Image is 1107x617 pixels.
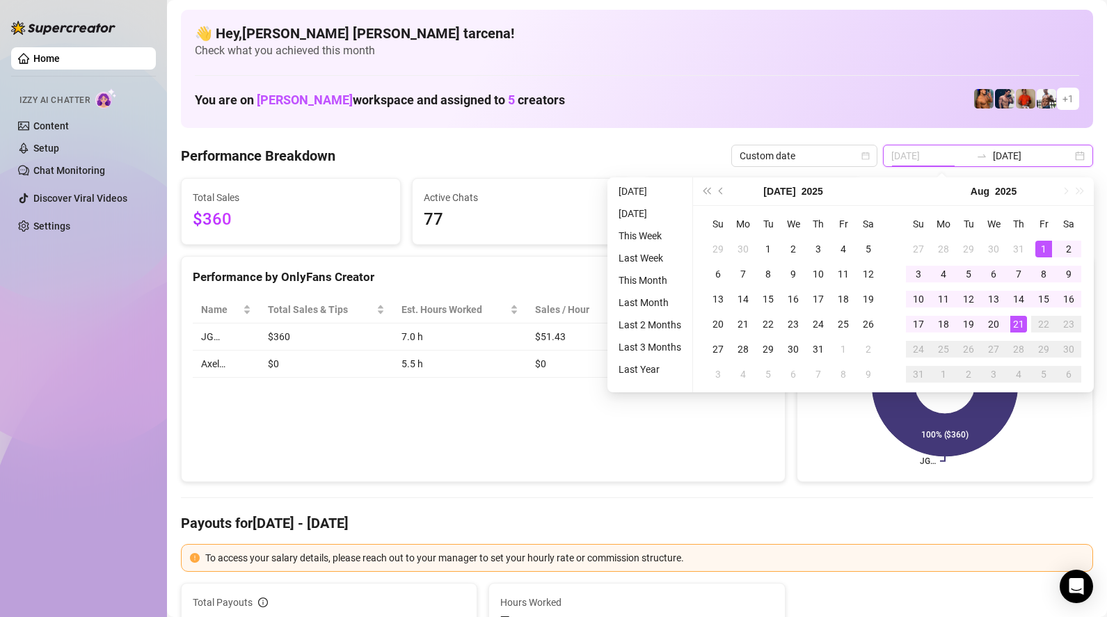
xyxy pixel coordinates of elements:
[508,93,515,107] span: 5
[1016,89,1035,109] img: Justin
[1006,262,1031,287] td: 2025-08-07
[33,120,69,131] a: Content
[1037,89,1056,109] img: JUSTIN
[1060,366,1077,383] div: 6
[856,262,881,287] td: 2025-07-12
[181,513,1093,533] h4: Payouts for [DATE] - [DATE]
[193,351,260,378] td: Axel…
[856,312,881,337] td: 2025-07-26
[710,366,726,383] div: 3
[835,316,852,332] div: 25
[731,211,756,237] th: Mo
[1006,362,1031,387] td: 2025-09-04
[931,262,956,287] td: 2025-08-04
[195,43,1079,58] span: Check what you achieved this month
[993,148,1072,163] input: End date
[1035,266,1052,282] div: 8
[835,341,852,358] div: 1
[781,211,806,237] th: We
[831,337,856,362] td: 2025-08-01
[860,316,877,332] div: 26
[995,177,1017,205] button: Choose a year
[806,337,831,362] td: 2025-07-31
[1006,312,1031,337] td: 2025-08-21
[205,550,1084,566] div: To access your salary details, please reach out to your manager to set your hourly rate or commis...
[195,24,1079,43] h4: 👋 Hey, [PERSON_NAME] [PERSON_NAME] tarcena !
[735,316,751,332] div: 21
[910,266,927,282] div: 3
[935,291,952,307] div: 11
[1060,241,1077,257] div: 2
[33,221,70,232] a: Settings
[201,302,240,317] span: Name
[613,316,687,333] li: Last 2 Months
[860,266,877,282] div: 12
[1062,91,1074,106] span: + 1
[935,266,952,282] div: 4
[985,241,1002,257] div: 30
[931,211,956,237] th: Mo
[710,291,726,307] div: 13
[710,341,726,358] div: 27
[193,296,260,323] th: Name
[810,291,827,307] div: 17
[706,211,731,237] th: Su
[756,237,781,262] td: 2025-07-01
[1035,241,1052,257] div: 1
[710,316,726,332] div: 20
[806,362,831,387] td: 2025-08-07
[1010,241,1027,257] div: 31
[981,362,1006,387] td: 2025-09-03
[268,302,373,317] span: Total Sales & Tips
[931,362,956,387] td: 2025-09-01
[960,266,977,282] div: 5
[956,287,981,312] td: 2025-08-12
[756,262,781,287] td: 2025-07-08
[1006,237,1031,262] td: 2025-07-31
[740,145,869,166] span: Custom date
[931,287,956,312] td: 2025-08-11
[831,237,856,262] td: 2025-07-04
[756,337,781,362] td: 2025-07-29
[810,341,827,358] div: 31
[1006,287,1031,312] td: 2025-08-14
[424,190,620,205] span: Active Chats
[527,351,628,378] td: $0
[706,237,731,262] td: 2025-06-29
[906,312,931,337] td: 2025-08-17
[806,312,831,337] td: 2025-07-24
[806,237,831,262] td: 2025-07-03
[860,241,877,257] div: 5
[985,266,1002,282] div: 6
[1010,291,1027,307] div: 14
[1031,211,1056,237] th: Fr
[831,312,856,337] td: 2025-07-25
[1031,312,1056,337] td: 2025-08-22
[785,291,802,307] div: 16
[735,341,751,358] div: 28
[1035,341,1052,358] div: 29
[985,341,1002,358] div: 27
[981,312,1006,337] td: 2025-08-20
[195,93,565,108] h1: You are on workspace and assigned to creators
[760,366,777,383] div: 5
[956,337,981,362] td: 2025-08-26
[731,362,756,387] td: 2025-08-04
[731,287,756,312] td: 2025-07-14
[906,287,931,312] td: 2025-08-10
[613,205,687,222] li: [DATE]
[910,341,927,358] div: 24
[806,211,831,237] th: Th
[735,366,751,383] div: 4
[1031,237,1056,262] td: 2025-08-01
[856,362,881,387] td: 2025-08-09
[860,341,877,358] div: 2
[1060,316,1077,332] div: 23
[910,291,927,307] div: 10
[956,312,981,337] td: 2025-08-19
[981,287,1006,312] td: 2025-08-13
[781,237,806,262] td: 2025-07-02
[781,337,806,362] td: 2025-07-30
[831,262,856,287] td: 2025-07-11
[1031,262,1056,287] td: 2025-08-08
